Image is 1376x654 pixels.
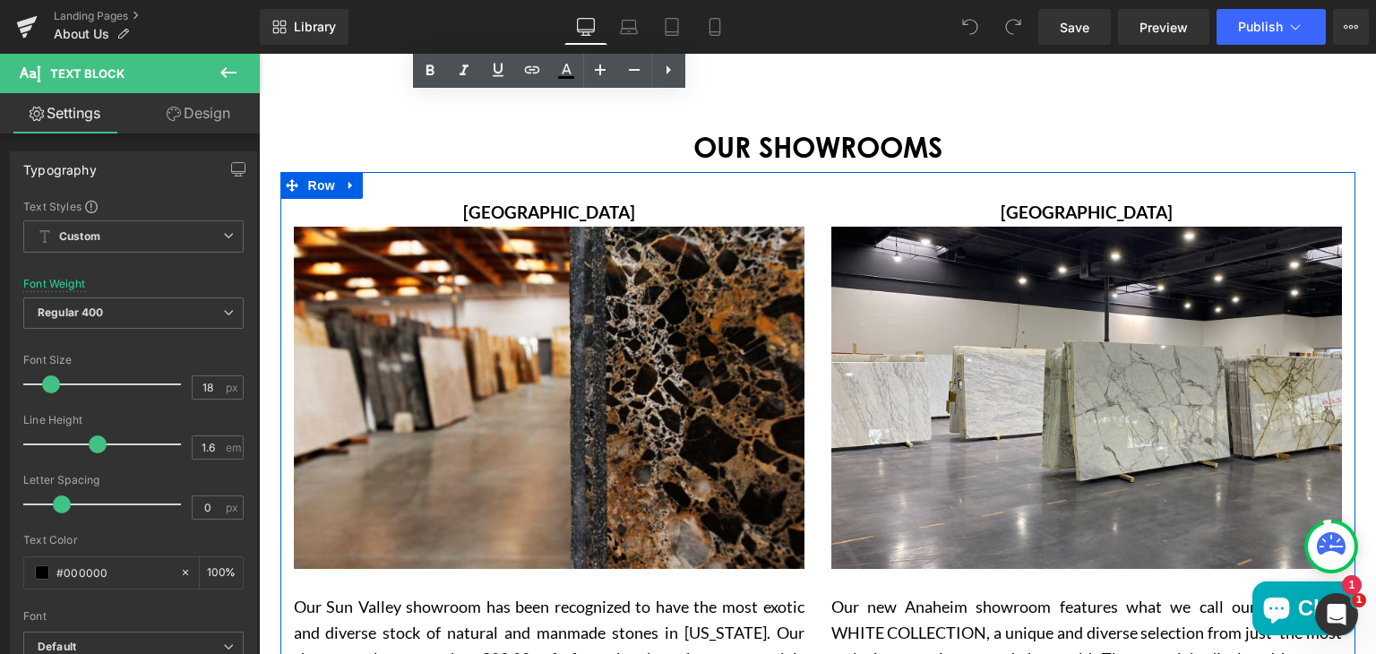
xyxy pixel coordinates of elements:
[204,148,376,168] strong: [GEOGRAPHIC_DATA]
[23,152,97,177] div: Typography
[23,199,244,213] div: Text Styles
[1060,18,1089,37] span: Save
[564,9,607,45] a: Desktop
[226,382,241,393] span: px
[133,93,263,133] a: Design
[226,502,241,513] span: px
[35,77,1083,109] h1: OUR SHOWROOMS
[54,27,109,41] span: About Us
[294,19,336,35] span: Library
[23,474,244,486] div: Letter Spacing
[50,66,125,81] span: Text Block
[1217,9,1326,45] button: Publish
[23,414,244,426] div: Line Height
[988,528,1103,586] inbox-online-store-chat: Shopify online store chat
[1352,593,1366,607] span: 1
[45,118,81,145] span: Row
[56,563,171,582] input: Color
[226,442,241,453] span: em
[38,305,104,319] b: Regular 400
[607,9,650,45] a: Laptop
[1333,9,1369,45] button: More
[1315,593,1358,636] iframe: Intercom live chat
[23,610,244,623] div: Font
[1118,9,1209,45] a: Preview
[742,148,914,168] strong: [GEOGRAPHIC_DATA]
[54,9,260,23] a: Landing Pages
[650,9,693,45] a: Tablet
[23,278,85,290] div: Font Weight
[81,118,104,145] a: Expand / Collapse
[1139,18,1188,37] span: Preview
[200,557,243,589] div: %
[693,9,736,45] a: Mobile
[23,534,244,546] div: Text Color
[952,9,988,45] button: Undo
[260,9,348,45] a: New Library
[1238,20,1283,34] span: Publish
[995,9,1031,45] button: Redo
[23,354,244,366] div: Font Size
[59,229,100,245] b: Custom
